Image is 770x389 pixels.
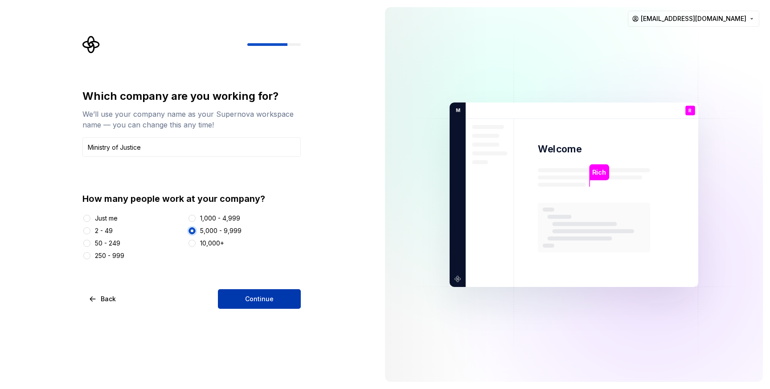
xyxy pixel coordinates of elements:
[101,295,116,303] span: Back
[641,14,746,23] span: [EMAIL_ADDRESS][DOMAIN_NAME]
[82,109,301,130] div: We’ll use your company name as your Supernova workspace name — you can change this any time!
[628,11,759,27] button: [EMAIL_ADDRESS][DOMAIN_NAME]
[453,106,460,114] p: M
[688,108,692,113] p: R
[200,226,242,235] div: 5,000 - 9,999
[218,289,301,309] button: Continue
[82,289,123,309] button: Back
[200,239,224,248] div: 10,000+
[95,226,113,235] div: 2 - 49
[95,239,120,248] div: 50 - 249
[82,36,100,53] svg: Supernova Logo
[592,167,606,177] p: Rich
[245,295,274,303] span: Continue
[95,251,124,260] div: 250 - 999
[82,89,301,103] div: Which company are you working for?
[82,192,301,205] div: How many people work at your company?
[82,137,301,157] input: Company name
[200,214,240,223] div: 1,000 - 4,999
[95,214,118,223] div: Just me
[538,143,582,156] p: Welcome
